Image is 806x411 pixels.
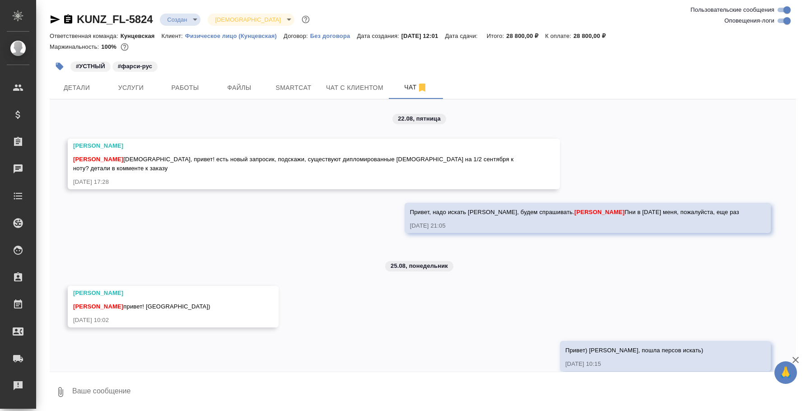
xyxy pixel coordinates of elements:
span: Привет) [PERSON_NAME], пошла персов искать) [565,347,704,354]
p: Дата создания: [357,33,401,39]
span: УСТНЫЙ [70,62,112,70]
div: [PERSON_NAME] [73,141,528,150]
span: Пользовательские сообщения [690,5,774,14]
div: [DATE] 17:28 [73,177,528,187]
span: [DEMOGRAPHIC_DATA], привет! есть новый запросик, подскажи, существуют дипломированные [DEMOGRAPHI... [73,156,515,172]
p: Договор: [284,33,310,39]
span: [PERSON_NAME] [73,156,123,163]
div: [PERSON_NAME] [73,289,247,298]
a: Физическое лицо (Кунцевская) [185,32,284,39]
p: Клиент: [162,33,185,39]
span: Услуги [109,82,153,93]
a: Без договора [310,32,357,39]
div: Создан [160,14,200,26]
p: #фарси-рус [118,62,152,71]
span: Привет, надо искать [PERSON_NAME], будем спрашивать. Пни в [DATE] меня, пожалуйста, еще раз [410,209,739,215]
span: [PERSON_NAME] [73,303,123,310]
p: К оплате: [545,33,573,39]
button: Добавить тэг [50,56,70,76]
span: 🙏 [778,363,793,382]
button: Скопировать ссылку [63,14,74,25]
button: Создан [164,16,190,23]
span: Чат с клиентом [326,82,383,93]
p: 28 800,00 ₽ [506,33,545,39]
span: Файлы [218,82,261,93]
div: [DATE] 21:05 [410,221,739,230]
span: Чат [394,82,438,93]
p: Без договора [310,33,357,39]
button: [DEMOGRAPHIC_DATA] [212,16,283,23]
button: Скопировать ссылку для ЯМессенджера [50,14,61,25]
p: Дата сдачи: [445,33,480,39]
div: Создан [208,14,294,26]
span: Smartcat [272,82,315,93]
p: 28 800,00 ₽ [573,33,612,39]
p: Физическое лицо (Кунцевская) [185,33,284,39]
p: 22.08, пятница [398,114,441,123]
p: Итого: [487,33,506,39]
span: Оповещения-логи [724,16,774,25]
span: Детали [55,82,98,93]
p: 25.08, понедельник [391,262,448,271]
span: [PERSON_NAME] [574,209,624,215]
div: [DATE] 10:02 [73,316,247,325]
div: [DATE] 10:15 [565,360,739,369]
a: KUNZ_FL-5824 [77,13,153,25]
p: Маржинальность: [50,43,101,50]
p: [DATE] 12:01 [401,33,445,39]
span: привет! [GEOGRAPHIC_DATA]) [73,303,210,310]
svg: Отписаться [417,82,428,93]
p: Кунцевская [121,33,162,39]
button: Доп статусы указывают на важность/срочность заказа [300,14,312,25]
p: 100% [101,43,119,50]
span: Работы [163,82,207,93]
p: Ответственная команда: [50,33,121,39]
button: 🙏 [774,361,797,384]
p: #УСТНЫЙ [76,62,105,71]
